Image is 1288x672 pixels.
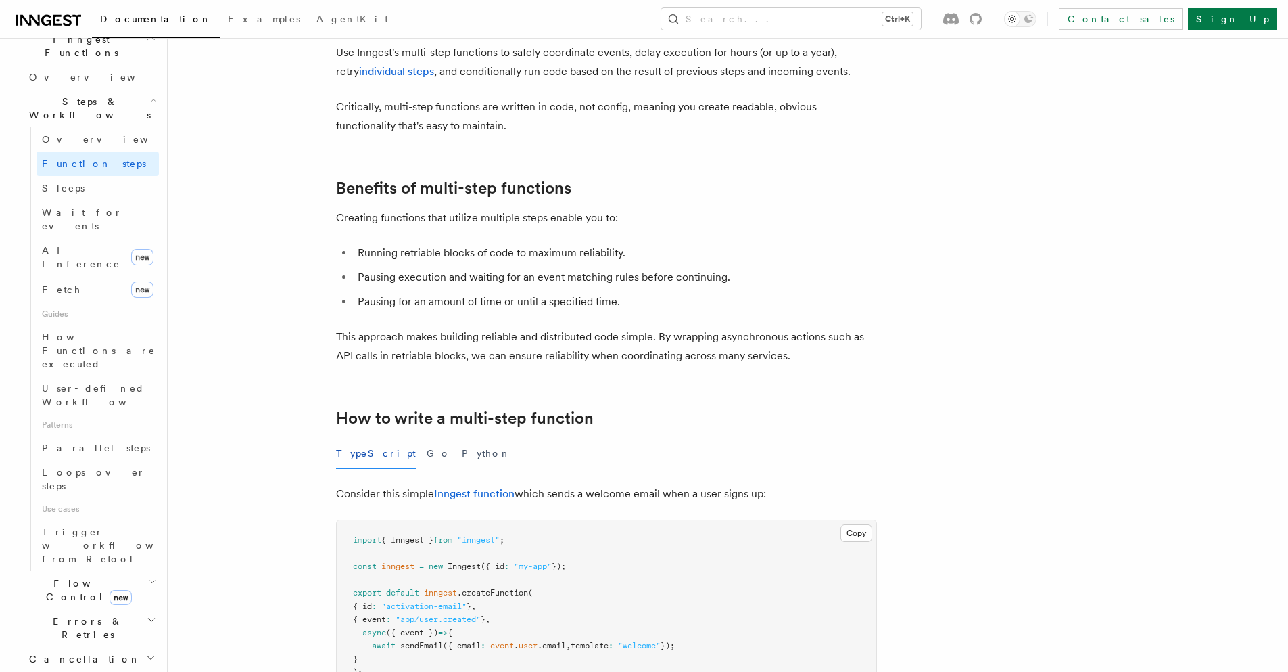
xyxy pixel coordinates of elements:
[386,628,438,637] span: ({ event })
[24,577,149,604] span: Flow Control
[354,292,877,311] li: Pausing for an amount of time or until a specified time.
[396,614,481,624] span: "app/user.created"
[220,4,308,37] a: Examples
[37,325,159,376] a: How Functions are executed
[467,602,471,611] span: }
[1004,11,1036,27] button: Toggle dark mode
[381,535,433,545] span: { Inngest }
[462,439,511,469] button: Python
[353,562,377,571] span: const
[336,208,877,227] p: Creating functions that utilize multiple steps enable you to:
[24,647,159,671] button: Cancellation
[359,65,434,78] a: individual steps
[42,383,164,407] span: User-defined Workflows
[481,641,485,650] span: :
[42,332,156,369] span: How Functions are executed
[37,200,159,238] a: Wait for events
[372,641,396,650] span: await
[24,127,159,571] div: Steps & Workflows
[42,134,181,145] span: Overview
[353,602,372,611] span: { id
[37,498,159,520] span: Use cases
[42,467,145,491] span: Loops over steps
[42,443,150,453] span: Parallel steps
[308,4,396,37] a: AgentKit
[538,641,566,650] span: .email
[37,127,159,152] a: Overview
[353,535,381,545] span: import
[448,628,452,637] span: {
[400,641,443,650] span: sendEmail
[131,282,153,298] span: new
[438,628,448,637] span: =>
[37,176,159,200] a: Sleeps
[336,97,877,135] p: Critically, multi-step functions are written in code, not config, meaning you create readable, ob...
[110,590,132,605] span: new
[336,328,877,365] p: This approach makes building reliable and distributed code simple. By wrapping asynchronous actio...
[37,303,159,325] span: Guides
[24,609,159,647] button: Errors & Retries
[514,562,552,571] span: "my-app"
[336,439,416,469] button: TypeScript
[882,12,913,26] kbd: Ctrl+K
[386,614,391,624] span: :
[92,4,220,38] a: Documentation
[29,72,168,83] span: Overview
[24,95,151,122] span: Steps & Workflows
[372,602,377,611] span: :
[500,535,504,545] span: ;
[37,376,159,414] a: User-defined Workflows
[481,614,485,624] span: }
[504,562,509,571] span: :
[37,520,159,571] a: Trigger workflows from Retool
[661,8,921,30] button: Search...Ctrl+K
[386,588,419,598] span: default
[427,439,451,469] button: Go
[37,414,159,436] span: Patterns
[661,641,675,650] span: });
[362,628,386,637] span: async
[481,562,504,571] span: ({ id
[571,641,609,650] span: template
[316,14,388,24] span: AgentKit
[353,654,358,664] span: }
[840,524,872,542] button: Copy
[100,14,212,24] span: Documentation
[609,641,613,650] span: :
[336,43,877,81] p: Use Inngest's multi-step functions to safely coordinate events, delay execution for hours (or up ...
[448,562,481,571] span: Inngest
[490,641,514,650] span: event
[24,571,159,609] button: Flow Controlnew
[433,535,452,545] span: from
[42,183,85,194] span: Sleeps
[354,268,877,287] li: Pausing execution and waiting for an event matching rules before continuing.
[24,652,141,666] span: Cancellation
[618,641,661,650] span: "welcome"
[457,535,500,545] span: "inngest"
[42,245,120,269] span: AI Inference
[1188,8,1277,30] a: Sign Up
[566,641,571,650] span: ,
[37,460,159,498] a: Loops over steps
[37,238,159,276] a: AI Inferencenew
[443,641,481,650] span: ({ email
[42,158,146,169] span: Function steps
[42,284,81,295] span: Fetch
[228,14,300,24] span: Examples
[354,244,877,263] li: Running retriable blocks of code to maximum reliability.
[37,436,159,460] a: Parallel steps
[381,602,467,611] span: "activation-email"
[1059,8,1183,30] a: Contact sales
[11,27,159,65] button: Inngest Functions
[353,588,381,598] span: export
[24,89,159,127] button: Steps & Workflows
[42,527,191,564] span: Trigger workflows from Retool
[11,32,146,60] span: Inngest Functions
[24,614,147,642] span: Errors & Retries
[429,562,443,571] span: new
[471,602,476,611] span: ,
[424,588,457,598] span: inngest
[514,641,519,650] span: .
[42,207,122,231] span: Wait for events
[485,614,490,624] span: ,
